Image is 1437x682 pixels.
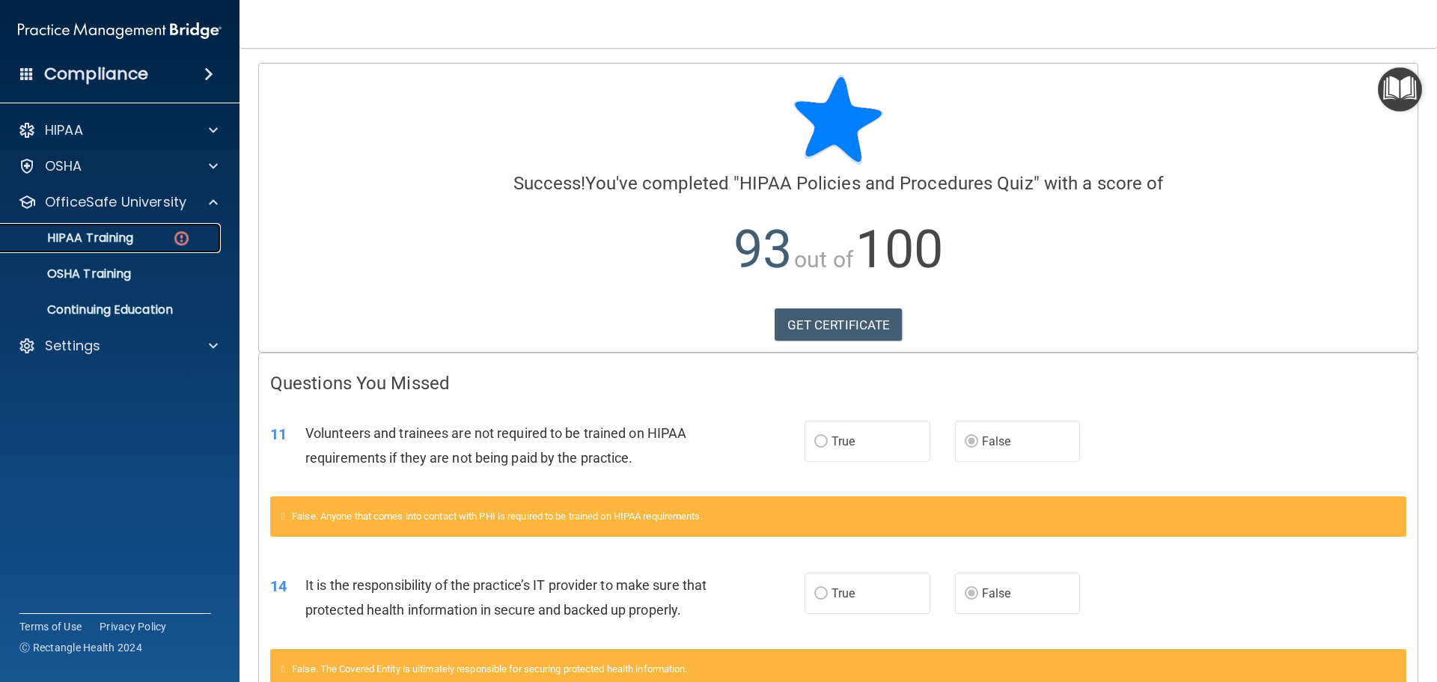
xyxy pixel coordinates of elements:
[100,619,167,634] a: Privacy Policy
[733,219,792,280] span: 93
[44,64,148,85] h4: Compliance
[292,511,703,522] span: False. Anyone that comes into contact with PHI is required to be trained on HIPAA requirements.
[793,75,883,165] img: blue-star-rounded.9d042014.png
[814,436,828,448] input: True
[19,619,82,634] a: Terms of Use
[775,308,903,341] a: GET CERTIFICATE
[832,586,855,600] span: True
[172,229,191,248] img: danger-circle.6113f641.png
[965,436,978,448] input: False
[18,337,218,355] a: Settings
[855,219,943,280] span: 100
[45,337,100,355] p: Settings
[305,425,686,466] span: Volunteers and trainees are not required to be trained on HIPAA requirements if they are not bein...
[982,434,1011,448] span: False
[270,425,287,443] span: 11
[18,157,218,175] a: OSHA
[305,577,707,618] span: It is the responsibility of the practice’s IT provider to make sure that protected health informa...
[292,663,687,675] span: False. The Covered Entity is ultimately responsible for securing protected health information.
[513,173,586,194] span: Success!
[10,231,133,246] p: HIPAA Training
[270,374,1406,393] h4: Questions You Missed
[965,588,978,600] input: False
[982,586,1011,600] span: False
[18,16,222,46] img: PMB logo
[45,157,82,175] p: OSHA
[1378,67,1422,112] button: Open Resource Center
[18,121,218,139] a: HIPAA
[739,173,1033,194] span: HIPAA Policies and Procedures Quiz
[1362,579,1419,636] iframe: Drift Widget Chat Controller
[10,302,214,317] p: Continuing Education
[794,246,853,273] span: out of
[832,434,855,448] span: True
[45,121,83,139] p: HIPAA
[270,577,287,595] span: 14
[19,640,142,655] span: Ⓒ Rectangle Health 2024
[18,193,218,211] a: OfficeSafe University
[814,588,828,600] input: True
[270,174,1406,193] h4: You've completed " " with a score of
[10,267,131,281] p: OSHA Training
[45,193,186,211] p: OfficeSafe University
